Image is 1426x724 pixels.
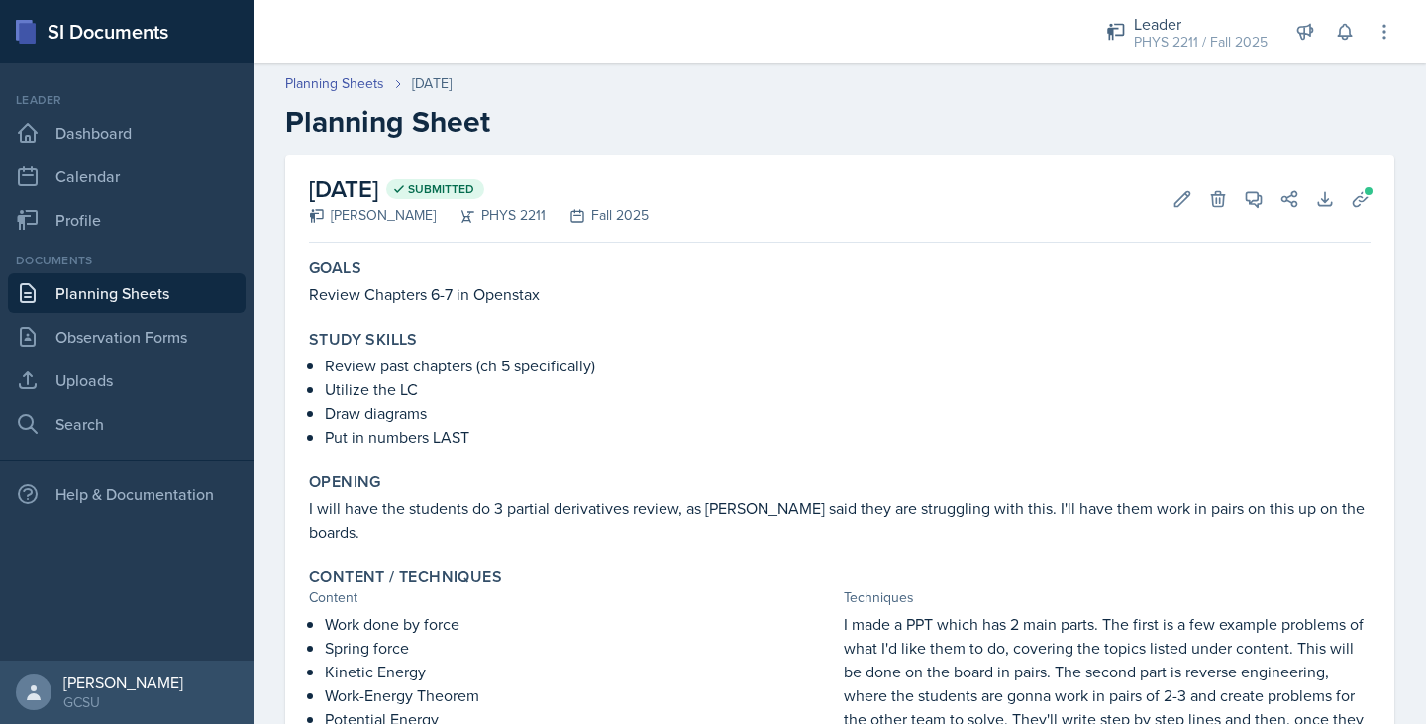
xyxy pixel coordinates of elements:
a: Dashboard [8,113,246,153]
h2: [DATE] [309,171,649,207]
div: Techniques [844,587,1371,608]
div: Leader [1134,12,1268,36]
label: Opening [309,472,381,492]
a: Profile [8,200,246,240]
label: Content / Techniques [309,568,502,587]
p: I will have the students do 3 partial derivatives review, as [PERSON_NAME] said they are struggli... [309,496,1371,544]
span: Submitted [408,181,474,197]
h2: Planning Sheet [285,104,1394,140]
p: Work done by force [325,612,836,636]
div: [PERSON_NAME] [63,672,183,692]
p: Review Chapters 6-7 in Openstax [309,282,1371,306]
label: Study Skills [309,330,418,350]
div: [DATE] [412,73,452,94]
a: Search [8,404,246,444]
a: Planning Sheets [285,73,384,94]
p: Put in numbers LAST [325,425,1371,449]
label: Goals [309,259,361,278]
p: Utilize the LC [325,377,1371,401]
div: PHYS 2211 [436,205,546,226]
p: Draw diagrams [325,401,1371,425]
div: PHYS 2211 / Fall 2025 [1134,32,1268,52]
p: Review past chapters (ch 5 specifically) [325,354,1371,377]
p: Spring force [325,636,836,660]
div: [PERSON_NAME] [309,205,436,226]
a: Observation Forms [8,317,246,357]
a: Calendar [8,156,246,196]
div: Leader [8,91,246,109]
a: Planning Sheets [8,273,246,313]
a: Uploads [8,361,246,400]
div: Help & Documentation [8,474,246,514]
div: Documents [8,252,246,269]
div: Content [309,587,836,608]
div: GCSU [63,692,183,712]
p: Kinetic Energy [325,660,836,683]
div: Fall 2025 [546,205,649,226]
p: Work-Energy Theorem [325,683,836,707]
